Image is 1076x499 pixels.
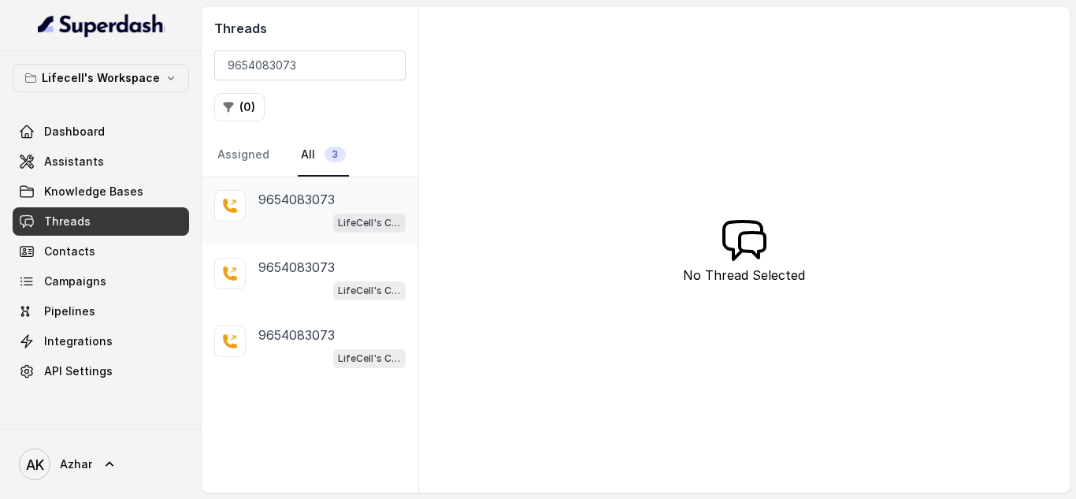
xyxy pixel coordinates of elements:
[44,363,113,379] span: API Settings
[214,134,273,177] a: Assigned
[44,184,143,199] span: Knowledge Bases
[214,50,406,80] input: Search by Call ID or Phone Number
[258,258,335,277] p: 9654083073
[13,207,189,236] a: Threads
[44,333,113,349] span: Integrations
[44,124,105,140] span: Dashboard
[13,297,189,326] a: Pipelines
[13,147,189,176] a: Assistants
[683,266,805,285] p: No Thread Selected
[338,283,401,299] p: LifeCell's Call Assistant
[44,214,91,229] span: Threads
[44,274,106,289] span: Campaigns
[214,93,265,121] button: (0)
[42,69,160,88] p: Lifecell's Workspace
[13,237,189,266] a: Contacts
[44,244,95,259] span: Contacts
[13,357,189,385] a: API Settings
[60,456,92,472] span: Azhar
[44,303,95,319] span: Pipelines
[258,326,335,344] p: 9654083073
[258,190,335,209] p: 9654083073
[325,147,346,162] span: 3
[13,64,189,92] button: Lifecell's Workspace
[13,442,189,486] a: Azhar
[13,117,189,146] a: Dashboard
[13,177,189,206] a: Knowledge Bases
[338,351,401,367] p: LifeCell's Call Assistant
[214,19,406,38] h2: Threads
[26,456,44,473] text: AK
[13,327,189,356] a: Integrations
[13,267,189,296] a: Campaigns
[44,154,104,169] span: Assistants
[338,215,401,231] p: LifeCell's Call Assistant
[38,13,165,38] img: light.svg
[214,134,406,177] nav: Tabs
[298,134,349,177] a: All3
